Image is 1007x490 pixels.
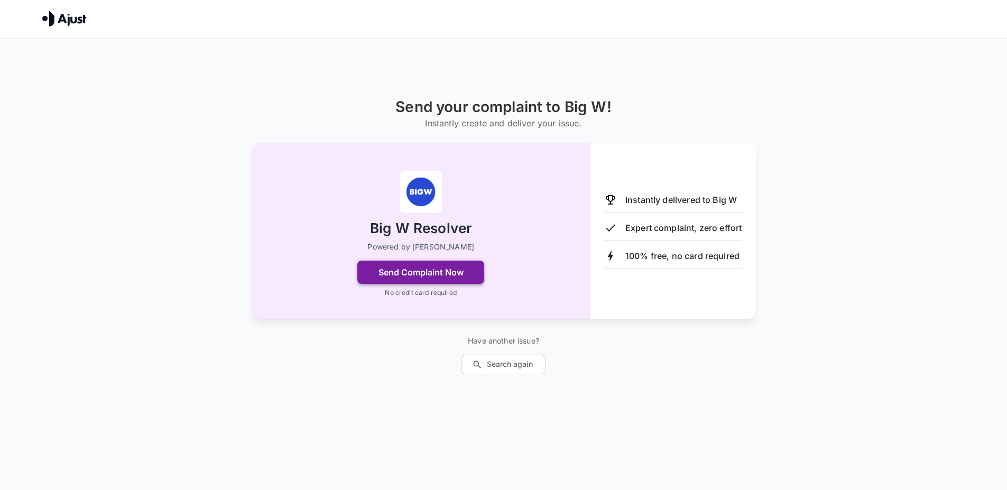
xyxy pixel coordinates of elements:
[395,98,611,116] h1: Send your complaint to Big W!
[461,355,546,374] button: Search again
[395,116,611,131] h6: Instantly create and deliver your issue.
[461,336,546,346] p: Have another issue?
[42,11,87,26] img: Ajust
[357,261,484,284] button: Send Complaint Now
[367,242,474,252] p: Powered by [PERSON_NAME]
[370,219,472,238] h2: Big W Resolver
[625,221,742,234] p: Expert complaint, zero effort
[400,171,442,213] img: Big W
[625,249,740,262] p: 100% free, no card required
[385,288,456,298] p: No credit card required
[625,193,737,206] p: Instantly delivered to Big W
